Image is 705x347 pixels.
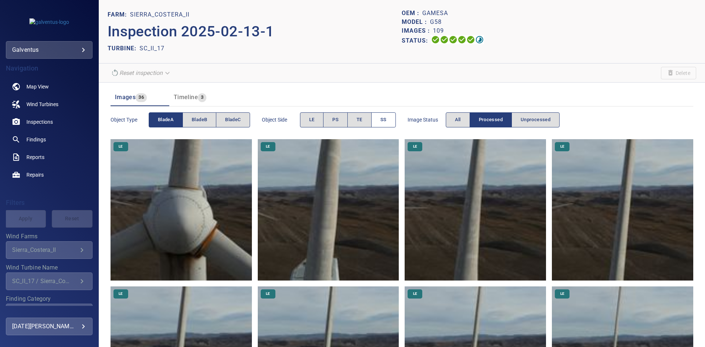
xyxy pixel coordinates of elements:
span: Timeline [174,94,198,101]
div: Finding Category [6,304,93,321]
em: Reset inspection [119,69,163,76]
span: 3 [198,93,206,102]
p: SC_II_17 [140,44,164,53]
svg: Matching 100% [466,35,475,44]
p: Gamesa [422,9,448,18]
button: bladeA [149,112,183,127]
button: Processed [470,112,512,127]
svg: Classification 96% [475,35,484,44]
span: bladeC [225,116,241,124]
div: galventus [12,44,86,56]
p: Model : [402,18,430,26]
button: bladeC [216,112,250,127]
img: galventus-logo [29,18,69,26]
a: repairs noActive [6,166,93,184]
div: Wind Turbine Name [6,272,93,290]
p: FARM: [108,10,130,19]
a: reports noActive [6,148,93,166]
span: LE [261,144,274,149]
span: Inspections [26,118,53,126]
p: G58 [430,18,442,26]
p: Status: [402,35,431,46]
div: imageStatus [446,112,560,127]
div: galventus [6,41,93,59]
span: PS [332,116,339,124]
label: Finding Category [6,296,93,302]
span: Unprocessed [521,116,550,124]
span: Findings [26,136,46,143]
span: LE [261,291,274,296]
div: Reset inspection [108,66,174,79]
button: LE [300,112,324,127]
span: bladeB [192,116,207,124]
svg: Uploading 100% [431,35,440,44]
button: Unprocessed [511,112,560,127]
a: findings noActive [6,131,93,148]
p: Sierra_Costera_II [130,10,189,19]
button: PS [323,112,348,127]
span: TE [357,116,362,124]
span: 36 [135,93,147,102]
span: Unable to delete the inspection due to your user permissions [661,67,696,79]
p: TURBINE: [108,44,140,53]
svg: Selecting 100% [449,35,458,44]
span: bladeA [158,116,174,124]
a: windturbines noActive [6,95,93,113]
span: LE [409,144,422,149]
span: All [455,116,461,124]
span: Image Status [408,116,446,123]
button: TE [347,112,372,127]
div: Unable to reset the inspection due to your user permissions [108,66,174,79]
span: Images [115,94,135,101]
a: inspections noActive [6,113,93,131]
span: Object Side [262,116,300,123]
div: SC_II_17 / Sierra_Costera_II [12,278,77,285]
div: objectSide [300,112,396,127]
span: SS [380,116,387,124]
button: bladeB [182,112,216,127]
button: All [446,112,470,127]
div: [DATE][PERSON_NAME] [12,321,86,332]
div: Sierra_Costera_II [12,246,77,253]
div: Wind Farms [6,241,93,259]
p: Inspection 2025-02-13-1 [108,21,402,43]
h4: Navigation [6,65,93,72]
span: LE [114,144,127,149]
span: Repairs [26,171,44,178]
label: Wind Farms [6,234,93,239]
button: SS [371,112,396,127]
span: LE [556,291,569,296]
p: OEM : [402,9,422,18]
span: LE [556,144,569,149]
span: Processed [479,116,503,124]
p: Images : [402,26,433,35]
span: Wind Turbines [26,101,58,108]
span: LE [309,116,315,124]
span: Object type [111,116,149,123]
label: Wind Turbine Name [6,265,93,271]
svg: Data Formatted 100% [440,35,449,44]
p: 109 [433,26,444,35]
a: map noActive [6,78,93,95]
div: objectType [149,112,250,127]
span: LE [114,291,127,296]
span: Map View [26,83,49,90]
svg: ML Processing 100% [458,35,466,44]
span: Reports [26,153,44,161]
h4: Filters [6,199,93,206]
span: LE [409,291,422,296]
